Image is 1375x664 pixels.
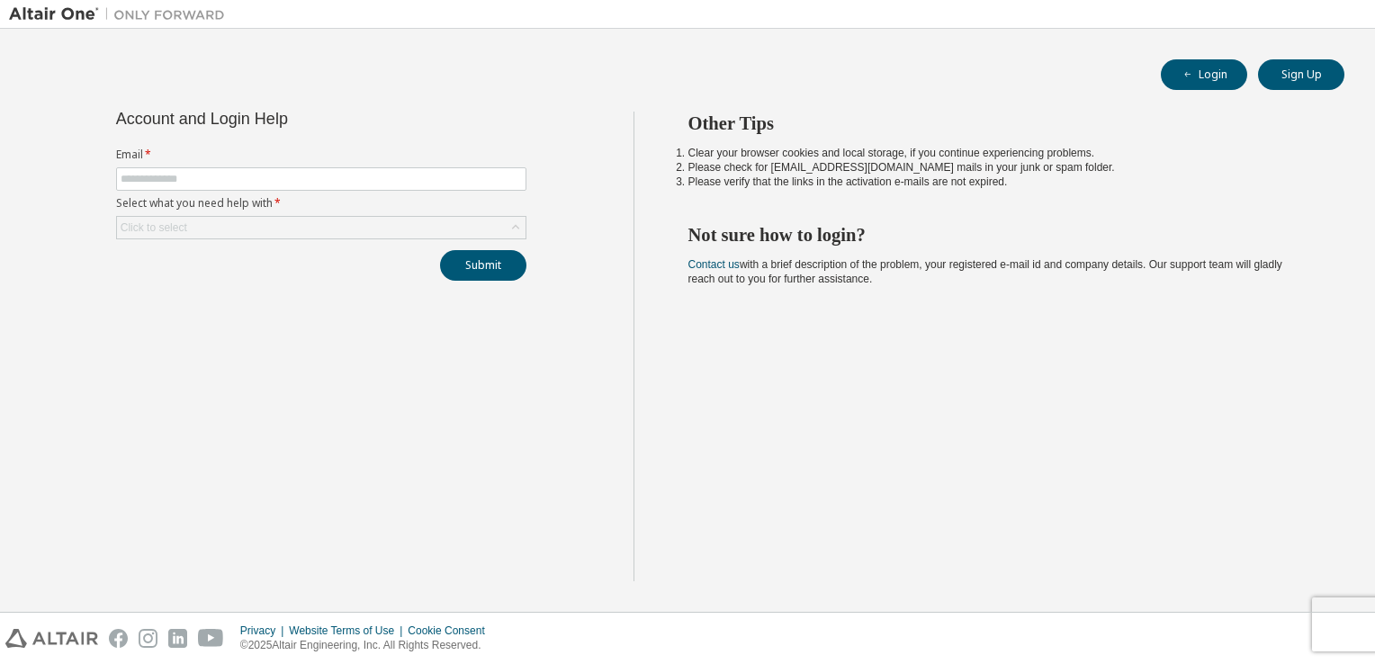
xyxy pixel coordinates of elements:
h2: Other Tips [688,112,1313,135]
li: Clear your browser cookies and local storage, if you continue experiencing problems. [688,146,1313,160]
h2: Not sure how to login? [688,223,1313,247]
div: Click to select [121,220,187,235]
span: with a brief description of the problem, your registered e-mail id and company details. Our suppo... [688,258,1282,285]
img: linkedin.svg [168,629,187,648]
label: Email [116,148,526,162]
img: facebook.svg [109,629,128,648]
button: Submit [440,250,526,281]
img: youtube.svg [198,629,224,648]
div: Privacy [240,624,289,638]
a: Contact us [688,258,740,271]
div: Account and Login Help [116,112,445,126]
img: altair_logo.svg [5,629,98,648]
button: Login [1161,59,1247,90]
div: Cookie Consent [408,624,495,638]
li: Please verify that the links in the activation e-mails are not expired. [688,175,1313,189]
div: Click to select [117,217,526,238]
li: Please check for [EMAIL_ADDRESS][DOMAIN_NAME] mails in your junk or spam folder. [688,160,1313,175]
div: Website Terms of Use [289,624,408,638]
img: Altair One [9,5,234,23]
button: Sign Up [1258,59,1344,90]
img: instagram.svg [139,629,157,648]
label: Select what you need help with [116,196,526,211]
p: © 2025 Altair Engineering, Inc. All Rights Reserved. [240,638,496,653]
